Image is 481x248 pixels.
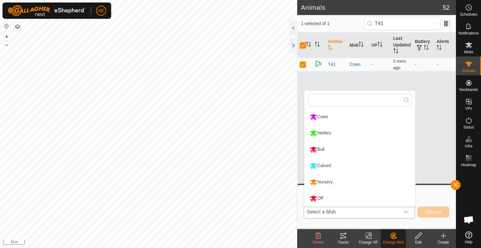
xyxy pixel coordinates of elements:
span: Mobs [464,50,473,54]
a: Help [456,229,481,246]
h2: Animals [301,4,443,11]
button: Reset Map [3,23,10,30]
th: Animal [325,33,347,58]
div: Tracks [331,240,356,245]
span: Schedules [460,13,477,16]
div: Create [431,240,456,245]
a: Contact Us [155,240,173,245]
th: Battery [412,33,434,58]
p-sorticon: Activate to sort [393,49,398,54]
span: Delete [313,240,324,245]
button: Map Layers [14,23,21,30]
app-display-virtual-paddock-transition: - [371,62,373,67]
img: returning on [315,60,322,67]
div: Cows [350,61,366,68]
div: Calved [308,161,333,171]
th: Last Updated [391,33,412,58]
button: – [3,41,10,49]
div: Change Mob [381,240,406,245]
p-sorticon: Activate to sort [359,43,364,48]
span: Infra [465,144,472,148]
img: Gallagher Logo [8,5,86,16]
li: Heifers [304,125,415,141]
span: Help [465,240,473,244]
button: Change [417,207,449,218]
p-sorticon: Activate to sort [306,43,311,48]
span: Neckbands [459,88,478,92]
div: Edit [406,240,431,245]
span: Animals [462,69,475,73]
div: dropdown trigger [400,206,412,218]
span: VPs [465,107,472,110]
p-sorticon: Activate to sort [424,46,429,51]
span: Status [463,125,474,129]
span: Notifications [458,31,479,35]
button: + [3,33,10,40]
div: Heifers [308,128,333,139]
th: Alerts [434,33,456,58]
span: 4 Sept 2025, 3:31 pm [393,59,406,70]
li: Nursery [304,174,415,190]
div: Change VP [356,240,381,245]
span: Heatmap [461,163,476,167]
td: - [434,58,456,71]
p-sorticon: Activate to sort [437,46,442,51]
input: Search (S) [365,17,440,30]
div: Cows [308,112,330,122]
a: Open chat [459,210,478,229]
th: VP [369,33,390,58]
li: Off [304,191,415,206]
a: Privacy Policy [124,240,147,245]
ul: Option List [304,109,415,206]
p-sorticon: Activate to sort [315,43,320,48]
div: Off [308,193,324,204]
span: T41 [328,61,335,68]
span: 52 [443,3,450,12]
p-sorticon: Activate to sort [377,43,382,48]
p-sorticon: Activate to sort [328,46,333,51]
td: - [412,58,434,71]
span: NE [98,8,104,14]
div: Bull [308,144,326,155]
th: Mob [347,33,369,58]
li: Bull [304,142,415,157]
li: Cows [304,109,415,125]
span: Change [425,209,442,214]
div: Nursery [308,177,334,187]
span: 1 selected of 1 [301,20,364,27]
li: Calved [304,158,415,174]
span: Select a Mob [304,206,400,218]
